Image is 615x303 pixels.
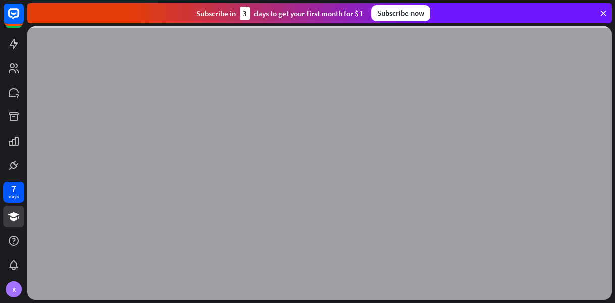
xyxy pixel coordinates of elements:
[240,7,250,20] div: 3
[6,281,22,297] div: K
[11,184,16,193] div: 7
[371,5,430,21] div: Subscribe now
[3,182,24,203] a: 7 days
[9,193,19,200] div: days
[196,7,363,20] div: Subscribe in days to get your first month for $1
